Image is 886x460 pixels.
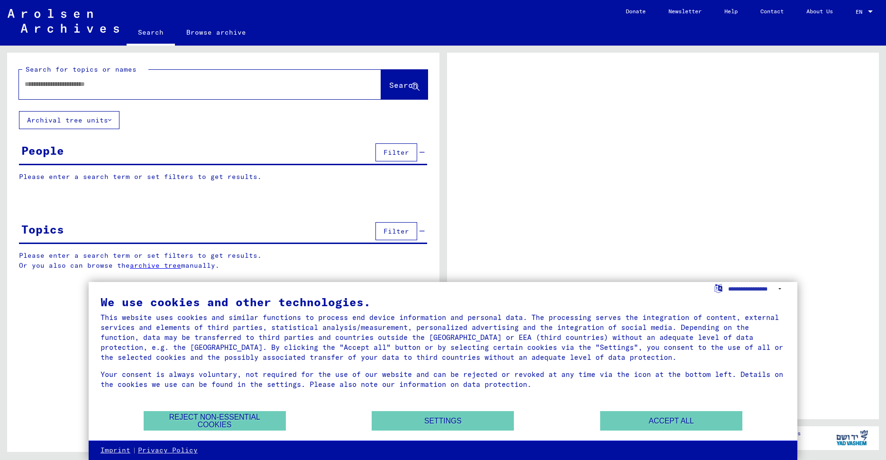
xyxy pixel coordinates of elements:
button: Filter [375,222,417,240]
mat-label: Search for topics or names [26,65,137,74]
p: Please enter a search term or set filters to get results. [19,172,427,182]
button: Settings [372,411,514,431]
button: Search [381,70,428,99]
button: Reject non-essential cookies [144,411,286,431]
div: Your consent is always voluntary, not required for the use of our website and can be rejected or ... [100,369,786,389]
p: Please enter a search term or set filters to get results. Or you also can browse the manually. [19,251,428,271]
a: archive tree [130,261,181,270]
a: Search [127,21,175,46]
span: Search [389,80,418,90]
span: Filter [384,148,409,157]
button: Filter [375,143,417,161]
span: EN [856,9,866,15]
span: Filter [384,227,409,235]
img: yv_logo.png [834,426,870,450]
a: Browse archive [175,21,257,44]
div: Topics [21,221,64,238]
button: Accept all [600,411,742,431]
a: Imprint [100,446,130,455]
div: We use cookies and other technologies. [100,296,786,308]
div: People [21,142,64,159]
button: Archival tree units [19,111,119,129]
div: This website uses cookies and similar functions to process end device information and personal da... [100,312,786,362]
img: Arolsen_neg.svg [8,9,119,33]
a: Privacy Policy [138,446,198,455]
